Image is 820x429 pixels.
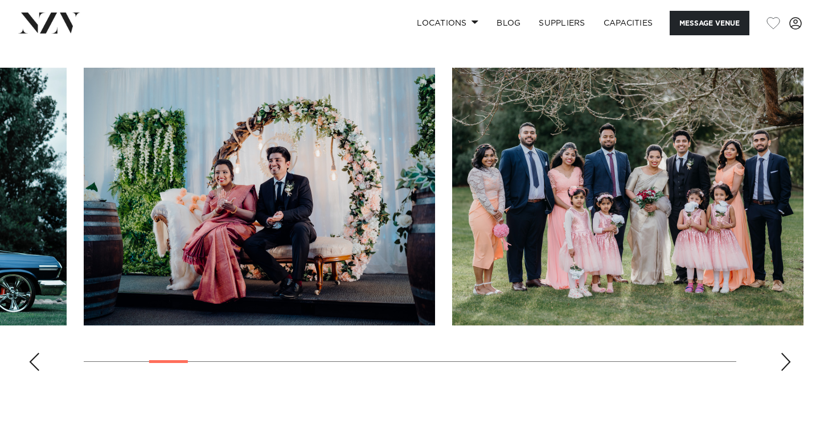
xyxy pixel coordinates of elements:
[530,11,594,35] a: SUPPLIERS
[487,11,530,35] a: BLOG
[594,11,662,35] a: Capacities
[84,68,435,325] swiper-slide: 4 / 30
[670,11,749,35] button: Message Venue
[18,13,80,33] img: nzv-logo.png
[452,68,803,325] swiper-slide: 5 / 30
[408,11,487,35] a: Locations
